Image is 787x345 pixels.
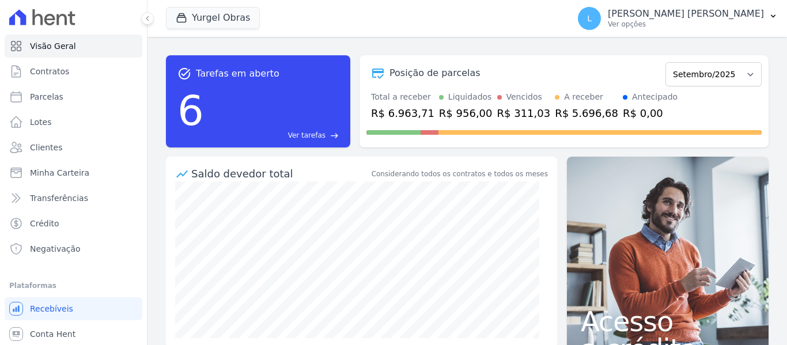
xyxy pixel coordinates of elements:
div: Posição de parcelas [389,66,480,80]
div: Antecipado [632,91,678,103]
a: Ver tarefas east [209,130,339,141]
span: east [330,131,339,140]
span: Acesso [581,308,755,335]
span: Transferências [30,192,88,204]
div: R$ 311,03 [497,105,551,121]
a: Contratos [5,60,142,83]
p: Ver opções [608,20,764,29]
span: Parcelas [30,91,63,103]
a: Minha Carteira [5,161,142,184]
span: Conta Hent [30,328,75,340]
div: R$ 0,00 [623,105,678,121]
span: Lotes [30,116,52,128]
button: L [PERSON_NAME] [PERSON_NAME] Ver opções [569,2,787,35]
p: [PERSON_NAME] [PERSON_NAME] [608,8,764,20]
span: Contratos [30,66,69,77]
div: Considerando todos os contratos e todos os meses [372,169,548,179]
span: Recebíveis [30,303,73,314]
div: R$ 5.696,68 [555,105,618,121]
div: Liquidados [448,91,492,103]
a: Negativação [5,237,142,260]
span: Crédito [30,218,59,229]
a: Visão Geral [5,35,142,58]
a: Transferências [5,187,142,210]
button: Yurgel Obras [166,7,260,29]
div: R$ 956,00 [439,105,493,121]
a: Crédito [5,212,142,235]
span: Minha Carteira [30,167,89,179]
span: Clientes [30,142,62,153]
span: Negativação [30,243,81,255]
a: Parcelas [5,85,142,108]
a: Recebíveis [5,297,142,320]
a: Lotes [5,111,142,134]
div: Vencidos [506,91,542,103]
span: task_alt [177,67,191,81]
div: A receber [564,91,603,103]
span: L [587,14,592,22]
div: Total a receber [371,91,434,103]
div: R$ 6.963,71 [371,105,434,121]
div: Plataformas [9,279,138,293]
span: Visão Geral [30,40,76,52]
div: 6 [177,81,204,141]
a: Clientes [5,136,142,159]
span: Ver tarefas [288,130,326,141]
div: Saldo devedor total [191,166,369,181]
span: Tarefas em aberto [196,67,279,81]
